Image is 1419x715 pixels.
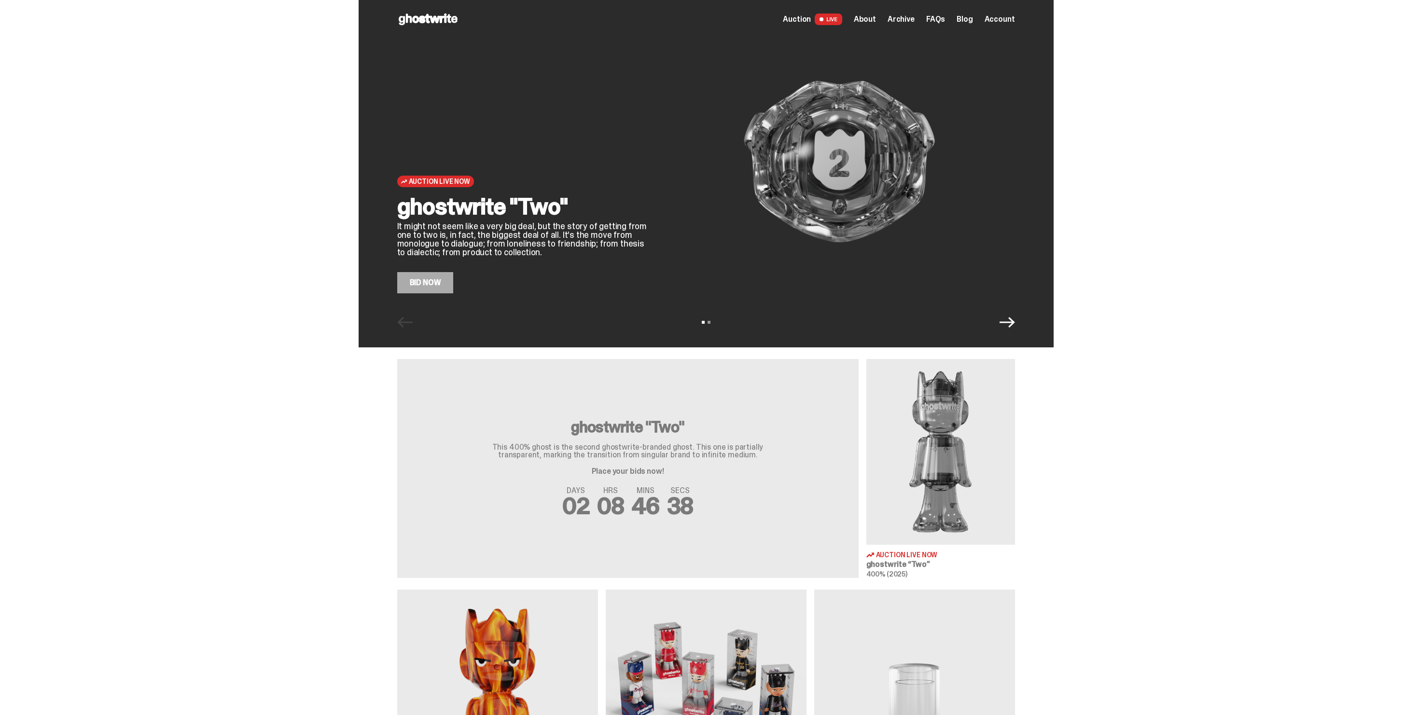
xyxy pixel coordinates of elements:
[876,551,938,558] span: Auction Live Now
[632,491,659,521] span: 46
[473,443,782,459] p: This 400% ghost is the second ghostwrite-branded ghost. This one is partially transparent, markin...
[957,15,973,23] a: Blog
[866,570,907,578] span: 400% (2025)
[632,487,659,495] span: MINS
[815,14,842,25] span: LIVE
[1000,315,1015,330] button: Next
[397,222,648,257] p: It might not seem like a very big deal, but the story of getting from one to two is, in fact, the...
[783,15,811,23] span: Auction
[702,321,705,324] button: View slide 1
[888,15,915,23] a: Archive
[866,561,1015,568] h3: ghostwrite “Two”
[667,491,694,521] span: 38
[866,359,1015,578] a: Two Auction Live Now
[866,359,1015,545] img: Two
[397,195,648,218] h2: ghostwrite "Two"
[854,15,876,23] a: About
[597,487,624,495] span: HRS
[409,178,470,185] span: Auction Live Now
[708,321,710,324] button: View slide 2
[667,487,694,495] span: SECS
[783,14,842,25] a: Auction LIVE
[473,419,782,435] h3: ghostwrite "Two"
[985,15,1015,23] a: Account
[562,491,590,521] span: 02
[664,30,1015,293] img: ghostwrite "Two"
[926,15,945,23] a: FAQs
[562,487,590,495] span: DAYS
[597,491,624,521] span: 08
[473,467,782,475] p: Place your bids now!
[397,272,454,293] a: Bid Now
